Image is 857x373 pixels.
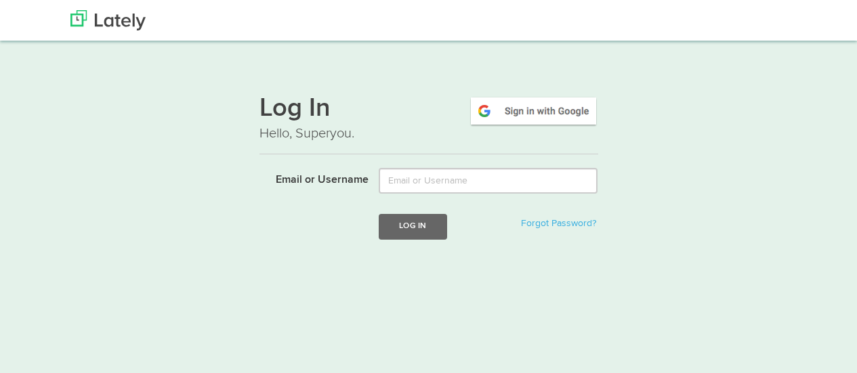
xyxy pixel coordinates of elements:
[70,10,146,30] img: Lately
[249,168,369,188] label: Email or Username
[379,168,598,194] input: Email or Username
[259,124,598,144] p: Hello, Superyou.
[469,95,598,127] img: google-signin.png
[259,95,598,124] h1: Log In
[379,214,446,239] button: Log In
[521,219,596,228] a: Forgot Password?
